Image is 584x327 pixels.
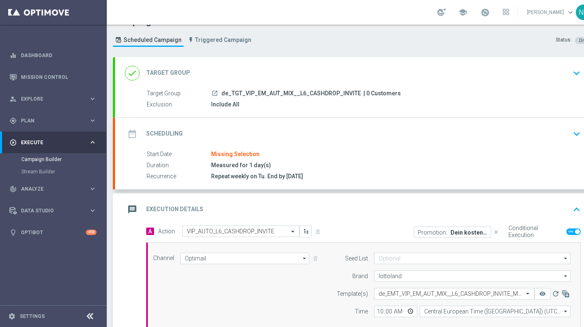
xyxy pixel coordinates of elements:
h2: Scheduling [146,130,183,138]
button: person_search Explore keyboard_arrow_right [9,96,97,102]
i: launch [212,90,218,97]
i: arrow_drop_down [562,253,570,264]
input: Central European Time (Berlin) (UTC +02:00) [420,306,570,317]
button: Mission Control [9,74,97,81]
button: Data Studio keyboard_arrow_right [9,207,97,214]
label: Recurrence [147,173,211,180]
button: gps_fixed Plan keyboard_arrow_right [9,117,97,124]
button: keyboard_arrow_down [570,126,584,142]
i: equalizer [9,52,17,59]
div: date_range Scheduling keyboard_arrow_down [125,126,584,142]
a: Scheduled Campaign [113,33,184,47]
div: Missing Selection [211,151,260,158]
i: date_range [125,127,140,141]
i: play_circle_outline [9,139,17,146]
div: play_circle_outline Execute keyboard_arrow_right [9,139,97,146]
div: Plan [9,117,89,124]
span: Execute [21,140,89,145]
ng-select: VIP_AUTO_L6_CASHDROP_INVITE [182,226,299,237]
a: Stream Builder [21,168,85,175]
i: refresh [552,290,560,298]
button: lightbulb Optibot +10 [9,229,97,236]
div: message Execution Details keyboard_arrow_up [125,202,584,217]
span: Analyze [21,187,89,191]
a: Mission Control [21,66,97,88]
i: keyboard_arrow_right [89,138,97,146]
span: Triggered Campaign [195,37,251,44]
label: Start Date [147,151,211,158]
a: Triggered Campaign [186,33,253,47]
button: close [491,226,500,238]
div: Stream Builder [21,166,106,178]
i: arrow_drop_down [562,271,570,281]
i: close [493,229,499,235]
button: keyboard_arrow_up [570,202,584,217]
span: | 0 Customers [363,90,401,97]
label: Seed List [345,255,368,262]
span: de_TGT_VIP_EM_AUT_MIX__L6_CASHDROP_INVITE [221,90,361,97]
div: done Target Group keyboard_arrow_down [125,65,584,81]
span: keyboard_arrow_down [566,8,575,17]
p: Dein kostenloser € 500 VIP-Bonus [451,229,487,235]
span: school [458,8,467,17]
button: track_changes Analyze keyboard_arrow_right [9,186,97,192]
input: Optional [374,253,570,264]
i: remove_red_eye [539,290,546,297]
div: Dashboard [9,44,97,66]
label: Conditional Execution [508,225,563,239]
a: Settings [20,314,45,319]
i: gps_fixed [9,117,17,124]
label: Template(s) [337,290,368,297]
label: Target Group [147,90,211,97]
h2: Target Group [146,69,190,77]
div: Explore [9,95,89,103]
div: Execute [9,139,89,146]
div: Analyze [9,185,89,193]
div: Status: [556,37,572,44]
a: Campaign Builder [21,156,85,163]
button: equalizer Dashboard [9,52,97,59]
input: Optimail [180,253,309,264]
i: keyboard_arrow_up [570,203,583,216]
div: Optibot [9,221,97,243]
div: Data Studio [9,207,89,214]
a: [PERSON_NAME]keyboard_arrow_down [526,6,576,18]
label: Channel [153,255,174,262]
span: Explore [21,97,89,101]
a: Optibot [21,221,86,243]
div: Mission Control [9,66,97,88]
i: lightbulb [9,229,17,236]
a: Dashboard [21,44,97,66]
div: Dein kostenloser € 500 VIP-Bonus [414,226,500,238]
label: Brand [352,273,368,280]
div: Campaign Builder [21,153,106,166]
label: Action [158,228,175,235]
button: remove_red_eye [534,288,551,299]
i: arrow_drop_down [562,306,570,317]
label: Exclusion [147,101,211,108]
p: Promotion: [418,229,447,235]
div: +10 [86,230,97,235]
i: keyboard_arrow_right [89,207,97,214]
i: done [125,66,140,81]
span: Plan [21,118,89,123]
h2: Execution Details [146,205,203,213]
input: lottoland [374,270,570,282]
span: Scheduled Campaign [124,37,182,44]
i: message [125,202,140,217]
ng-select: de_EMT_VIP_EM_AUT_MIX__L6_CASHDROP_INVITE_MAIL [374,288,534,299]
i: settings [8,313,16,320]
div: Measured for 1 day(s) [211,161,577,169]
i: keyboard_arrow_right [89,185,97,193]
label: Time [355,308,368,315]
i: keyboard_arrow_down [570,67,583,79]
button: keyboard_arrow_down [570,65,584,81]
button: refresh [551,288,561,299]
i: keyboard_arrow_right [89,117,97,124]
